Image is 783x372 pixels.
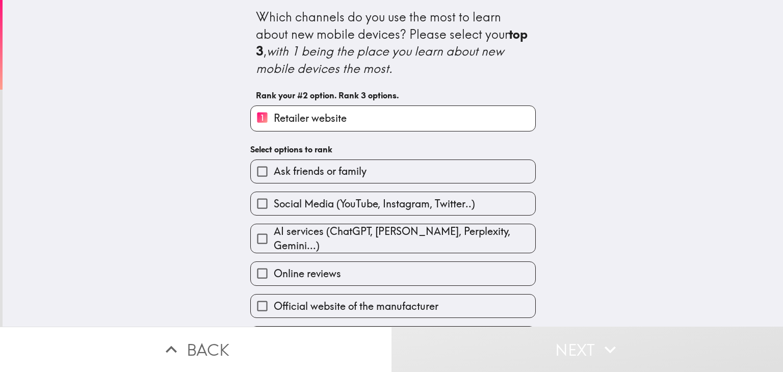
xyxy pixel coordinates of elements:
[251,224,535,253] button: AI services (ChatGPT, [PERSON_NAME], Perplexity, Gemini...)
[274,164,367,178] span: Ask friends or family
[274,267,341,281] span: Online reviews
[251,160,535,183] button: Ask friends or family
[251,295,535,317] button: Official website of the manufacturer
[251,262,535,285] button: Online reviews
[274,197,475,211] span: Social Media (YouTube, Instagram, Twitter..)
[391,327,783,372] button: Next
[274,299,438,313] span: Official website of the manufacturer
[251,192,535,215] button: Social Media (YouTube, Instagram, Twitter..)
[256,9,530,77] div: Which channels do you use the most to learn about new mobile devices? Please select your ,
[274,111,347,125] span: Retailer website
[251,106,535,131] button: 1Retailer website
[256,43,507,76] i: with 1 being the place you learn about new mobile devices the most.
[250,144,536,155] h6: Select options to rank
[256,90,530,101] h6: Rank your #2 option. Rank 3 options.
[274,224,535,253] span: AI services (ChatGPT, [PERSON_NAME], Perplexity, Gemini...)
